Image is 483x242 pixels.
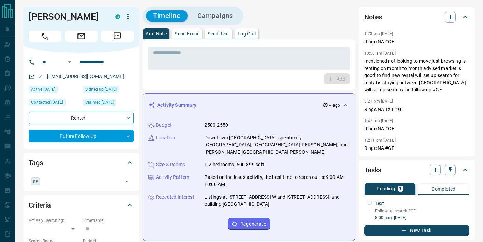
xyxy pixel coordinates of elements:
p: 1:47 pm [DATE] [364,118,393,123]
h2: Tasks [364,165,381,175]
span: Message [101,31,134,42]
p: Size & Rooms [156,161,185,168]
button: Campaigns [190,10,240,22]
h1: [PERSON_NAME] [29,11,105,22]
div: Tags [29,155,134,171]
p: Ringc NA #GF [364,145,469,152]
p: Location [156,134,175,141]
p: Timeframe: [83,217,134,224]
span: Contacted [DATE] [31,99,63,106]
div: Criteria [29,197,134,213]
div: Tue Aug 05 2025 [29,99,80,108]
p: Pending [377,186,395,191]
p: 1:23 pm [DATE] [364,31,393,36]
p: Downtown [GEOGRAPHIC_DATA], specifically [GEOGRAPHIC_DATA], [GEOGRAPHIC_DATA][PERSON_NAME], and [... [204,134,350,156]
p: Ringc NA #GF [364,125,469,132]
div: Activity Summary-- ago [148,99,350,112]
p: Text [375,200,384,207]
p: Activity Summary [157,102,196,109]
button: Open [66,58,74,66]
p: 10:50 am [DATE] [364,51,396,56]
p: Based on the lead's activity, the best time to reach out is: 9:00 AM - 10:00 AM [204,174,350,188]
span: GF [33,178,38,185]
p: 2500-2550 [204,122,228,129]
div: Sat Jun 01 2024 [83,86,134,95]
p: -- ago [329,102,340,109]
button: Regenerate [228,218,270,230]
div: Fri Aug 08 2025 [29,86,80,95]
div: Renter [29,112,134,124]
p: Repeated Interest [156,194,194,201]
p: Follow up search #GF [375,208,469,214]
p: Add Note [146,31,167,36]
p: Ringc NA TXT #GF [364,106,469,113]
p: Send Email [175,31,199,36]
button: Timeline [146,10,188,22]
p: Log Call [238,31,256,36]
button: New Task [364,225,469,236]
div: Wed Jul 30 2025 [83,99,134,108]
p: Listings at [STREET_ADDRESS] W and [STREET_ADDRESS], and building [GEOGRAPHIC_DATA] [204,194,350,208]
div: Tasks [364,162,469,178]
p: 12:11 pm [DATE] [364,138,396,143]
p: Activity Pattern [156,174,189,181]
p: Send Text [208,31,229,36]
span: Signed up [DATE] [85,86,117,93]
div: condos.ca [115,14,120,19]
span: Call [29,31,61,42]
p: Actively Searching: [29,217,80,224]
button: Open [122,176,131,186]
p: mentioned not looking to move just browsing is renting on month to month advised market is good t... [364,58,469,94]
p: 1-2 bedrooms, 500-899 sqft [204,161,264,168]
span: Claimed [DATE] [85,99,114,106]
p: 3:21 pm [DATE] [364,99,393,104]
div: Notes [364,9,469,25]
h2: Notes [364,12,382,23]
p: Budget [156,122,172,129]
svg: Email Valid [38,74,42,79]
h2: Criteria [29,200,51,211]
p: Completed [431,187,456,191]
div: Future Follow Up [29,130,134,142]
p: 8:00 a.m. [DATE] [375,215,469,221]
a: [EMAIL_ADDRESS][DOMAIN_NAME] [47,74,124,79]
span: Active [DATE] [31,86,55,93]
p: Ringc NA #GF [364,38,469,45]
span: Email [65,31,98,42]
h2: Tags [29,157,43,168]
p: 1 [399,186,402,191]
